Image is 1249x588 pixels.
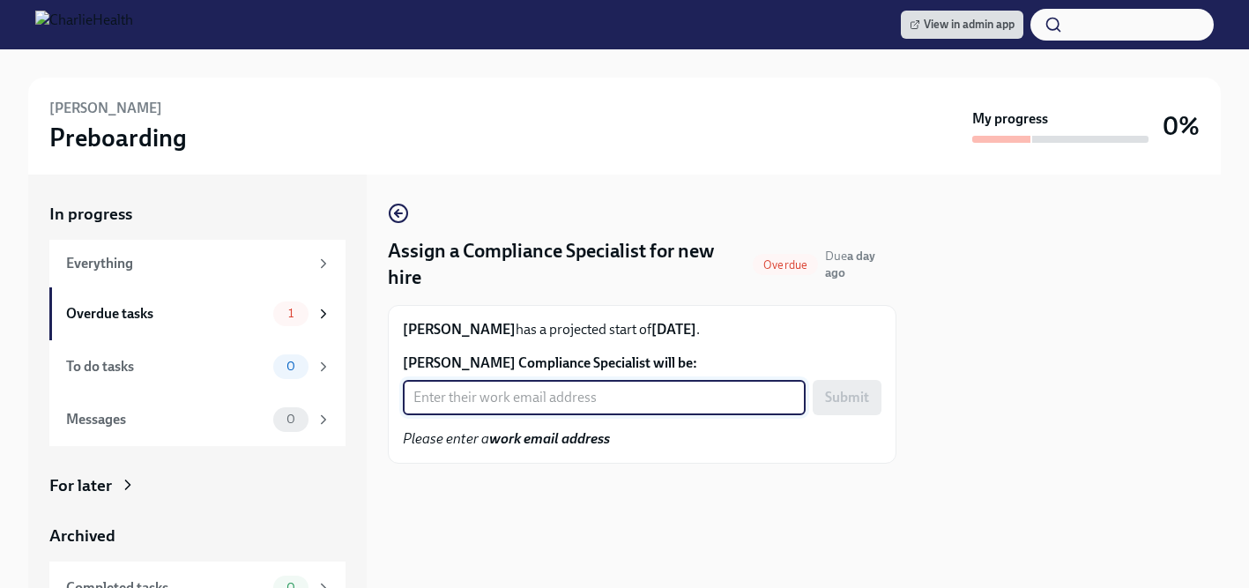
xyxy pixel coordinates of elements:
div: To do tasks [66,357,266,376]
h6: [PERSON_NAME] [49,99,162,118]
strong: work email address [489,430,610,447]
a: To do tasks0 [49,340,346,393]
h4: Assign a Compliance Specialist for new hire [388,238,746,291]
h3: Preboarding [49,122,187,153]
span: 0 [276,413,306,426]
strong: a day ago [825,249,875,280]
span: View in admin app [910,16,1015,33]
em: Please enter a [403,430,610,447]
h3: 0% [1163,110,1200,142]
a: Messages0 [49,393,346,446]
a: Overdue tasks1 [49,287,346,340]
span: August 9th, 2025 09:00 [825,248,896,281]
a: Archived [49,525,346,547]
a: For later [49,474,346,497]
div: Messages [66,410,266,429]
span: 0 [276,360,306,373]
div: Overdue tasks [66,304,266,324]
strong: My progress [972,109,1048,129]
span: 1 [278,307,304,320]
a: Everything [49,240,346,287]
input: Enter their work email address [403,380,806,415]
p: has a projected start of . [403,320,881,339]
a: In progress [49,203,346,226]
a: View in admin app [901,11,1023,39]
img: CharlieHealth [35,11,133,39]
div: Everything [66,254,309,273]
span: Overdue [753,258,818,272]
strong: [DATE] [651,321,696,338]
div: For later [49,474,112,497]
strong: [PERSON_NAME] [403,321,516,338]
span: Due [825,249,875,280]
label: [PERSON_NAME] Compliance Specialist will be: [403,354,881,373]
